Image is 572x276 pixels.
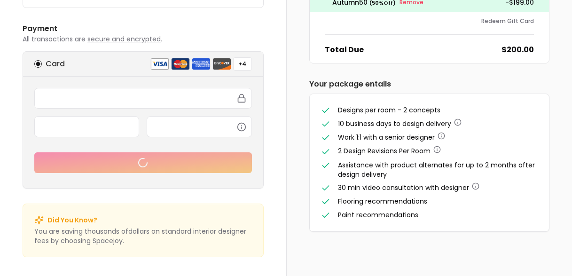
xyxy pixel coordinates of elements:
button: +4 [233,57,252,71]
dt: Total Due [325,44,364,55]
span: secure and encrypted [87,34,161,44]
h6: Payment [23,23,264,34]
dd: $200.00 [501,44,534,55]
img: visa [150,58,169,70]
span: Paint recommendations [338,210,418,220]
iframe: Secure card number input frame [40,94,246,103]
span: 2 Design Revisions Per Room [338,146,431,156]
p: Did You Know? [47,215,97,225]
button: Redeem Gift Card [481,17,534,25]
img: discover [212,58,231,70]
img: mastercard [171,58,190,70]
iframe: Secure expiration date input frame [40,122,133,131]
img: american express [192,58,211,70]
span: Designs per room - 2 concepts [338,105,440,115]
p: All transactions are . [23,34,264,44]
p: You are saving thousands of dollar s on standard interior designer fees by choosing Spacejoy. [34,227,252,245]
span: Assistance with product alternates for up to 2 months after design delivery [338,160,535,179]
span: 30 min video consultation with designer [338,183,469,192]
span: 10 business days to design delivery [338,119,451,128]
iframe: Secure CVC input frame [153,122,245,131]
h6: Card [46,58,65,70]
span: Work 1:1 with a senior designer [338,133,435,142]
h6: Your package entails [309,79,550,90]
span: Flooring recommendations [338,197,427,206]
